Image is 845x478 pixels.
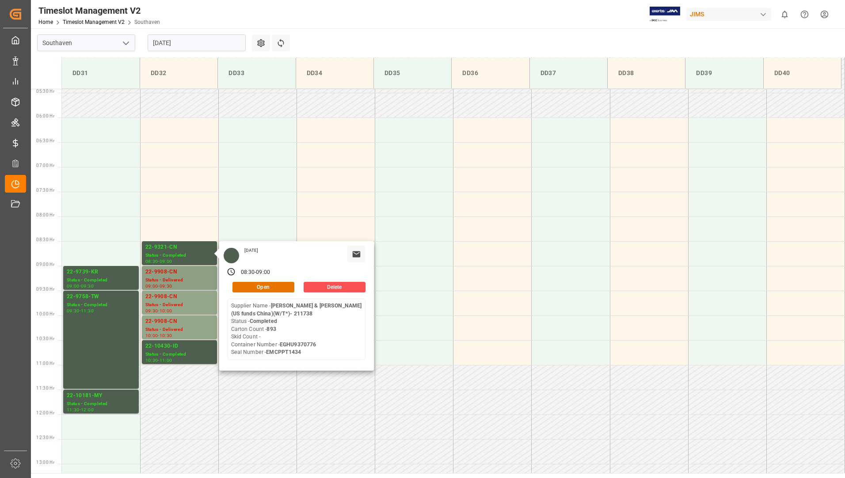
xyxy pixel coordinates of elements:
[37,34,135,51] input: Type to search/select
[80,408,81,412] div: -
[145,284,158,288] div: 09:00
[158,358,159,362] div: -
[38,19,53,25] a: Home
[256,269,270,277] div: 09:00
[280,341,316,348] b: EGHU9370776
[36,410,54,415] span: 12:00 Hr
[67,292,135,301] div: 22-9758-TW
[771,65,834,81] div: DD40
[145,292,213,301] div: 22-9908-CN
[160,259,172,263] div: 09:00
[69,65,133,81] div: DD31
[241,247,262,254] div: [DATE]
[119,36,132,50] button: open menu
[36,212,54,217] span: 08:00 Hr
[250,318,277,324] b: Completed
[145,243,213,252] div: 22-9321-CN
[650,7,680,22] img: Exertis%20JAM%20-%20Email%20Logo.jpg_1722504956.jpg
[36,138,54,143] span: 06:30 Hr
[36,311,54,316] span: 10:00 Hr
[63,19,125,25] a: Timeslot Management V2
[145,317,213,326] div: 22-9908-CN
[148,34,246,51] input: DD-MM-YYYY
[266,326,276,332] b: 893
[537,65,600,81] div: DD37
[145,268,213,277] div: 22-9908-CN
[36,460,54,465] span: 13:00 Hr
[231,302,362,357] div: Supplier Name - Status - Carton Count - Skid Count - Container Number - Seal Number -
[67,391,135,400] div: 22-10181-MY
[686,6,775,23] button: JIMS
[304,282,365,292] button: Delete
[145,351,213,358] div: Status - Completed
[145,342,213,351] div: 22-10430-ID
[147,65,210,81] div: DD32
[81,408,94,412] div: 12:00
[158,334,159,338] div: -
[67,301,135,309] div: Status - Completed
[36,89,54,94] span: 05:30 Hr
[67,400,135,408] div: Status - Completed
[158,309,159,313] div: -
[36,163,54,168] span: 07:00 Hr
[145,252,213,259] div: Status - Completed
[67,268,135,277] div: 22-9739-KR
[145,358,158,362] div: 10:30
[67,284,80,288] div: 09:00
[145,259,158,263] div: 08:30
[38,4,160,17] div: Timeslot Management V2
[255,269,256,277] div: -
[36,262,54,267] span: 09:00 Hr
[36,237,54,242] span: 08:30 Hr
[615,65,678,81] div: DD38
[67,408,80,412] div: 11:30
[80,284,81,288] div: -
[160,309,172,313] div: 10:00
[67,277,135,284] div: Status - Completed
[160,358,172,362] div: 11:00
[145,326,213,334] div: Status - Delivered
[160,334,172,338] div: 10:30
[686,8,771,21] div: JIMS
[36,361,54,366] span: 11:00 Hr
[303,65,366,81] div: DD34
[775,4,795,24] button: show 0 new notifications
[158,284,159,288] div: -
[36,386,54,391] span: 11:30 Hr
[225,65,288,81] div: DD33
[81,284,94,288] div: 09:30
[266,349,301,355] b: EMCPPT1434
[231,303,362,317] b: [PERSON_NAME] & [PERSON_NAME] (US funds China)(W/T*)- 211738
[241,269,255,277] div: 08:30
[36,336,54,341] span: 10:30 Hr
[145,334,158,338] div: 10:00
[381,65,444,81] div: DD35
[693,65,756,81] div: DD39
[81,309,94,313] div: 11:30
[145,277,213,284] div: Status - Delivered
[145,301,213,309] div: Status - Delivered
[158,259,159,263] div: -
[36,435,54,440] span: 12:30 Hr
[80,309,81,313] div: -
[145,309,158,313] div: 09:30
[67,309,80,313] div: 09:30
[36,188,54,193] span: 07:30 Hr
[232,282,294,292] button: Open
[160,284,172,288] div: 09:30
[459,65,522,81] div: DD36
[36,287,54,292] span: 09:30 Hr
[795,4,815,24] button: Help Center
[36,114,54,118] span: 06:00 Hr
